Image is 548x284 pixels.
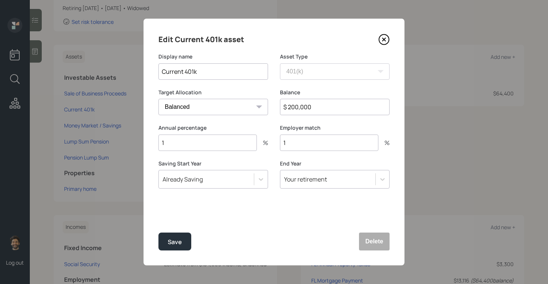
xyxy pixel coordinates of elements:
[158,160,268,167] label: Saving Start Year
[284,175,327,183] div: Your retirement
[158,89,268,96] label: Target Allocation
[158,34,244,45] h4: Edit Current 401k asset
[168,237,182,247] div: Save
[257,140,268,146] div: %
[378,140,390,146] div: %
[280,89,390,96] label: Balance
[280,124,390,132] label: Employer match
[158,53,268,60] label: Display name
[359,233,390,250] button: Delete
[163,175,203,183] div: Already Saving
[280,53,390,60] label: Asset Type
[158,233,191,250] button: Save
[280,160,390,167] label: End Year
[158,124,268,132] label: Annual percentage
